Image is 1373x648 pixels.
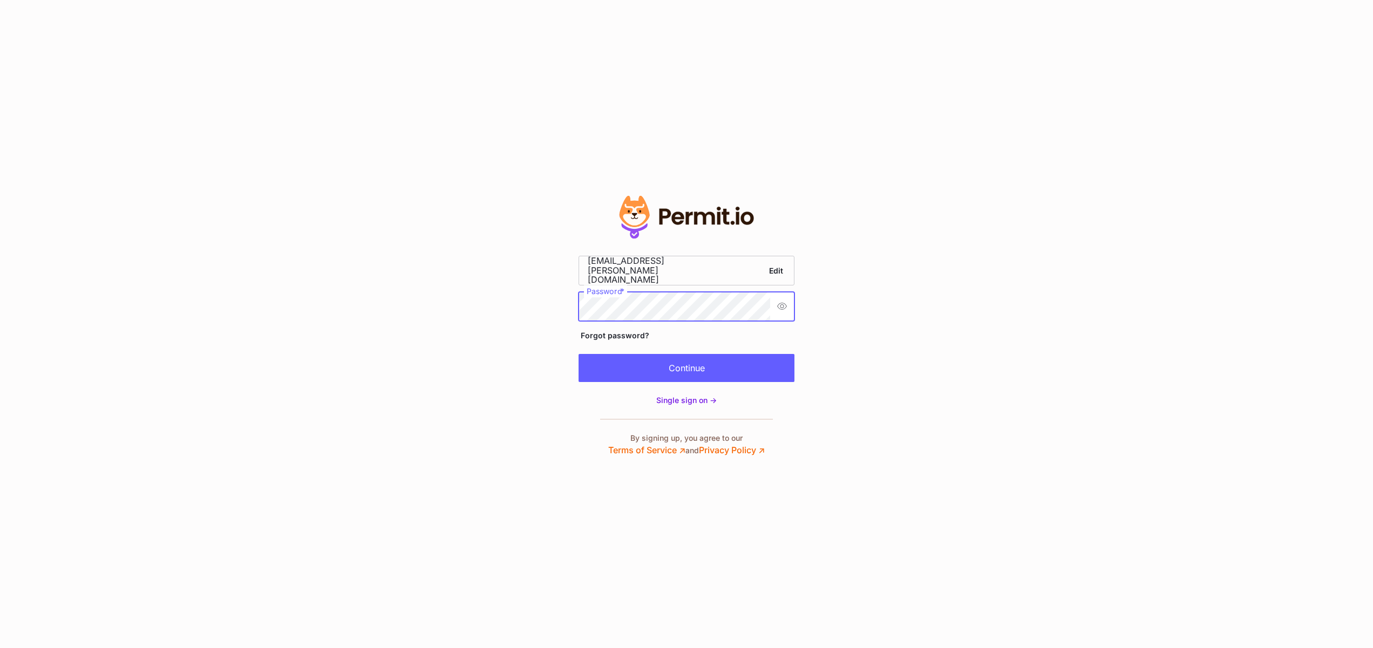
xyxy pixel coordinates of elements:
a: Privacy Policy ↗ [699,445,765,455]
span: Single sign on -> [656,395,717,405]
a: Single sign on -> [656,395,717,406]
p: By signing up, you agree to our and [608,433,765,456]
a: Terms of Service ↗ [608,445,685,455]
button: Show password [770,292,794,320]
a: Forgot password? [579,329,651,342]
button: Continue [579,354,794,382]
a: Edit email address [767,263,785,278]
span: [EMAIL_ADDRESS][PERSON_NAME][DOMAIN_NAME] [588,256,723,285]
label: Password [584,285,627,297]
